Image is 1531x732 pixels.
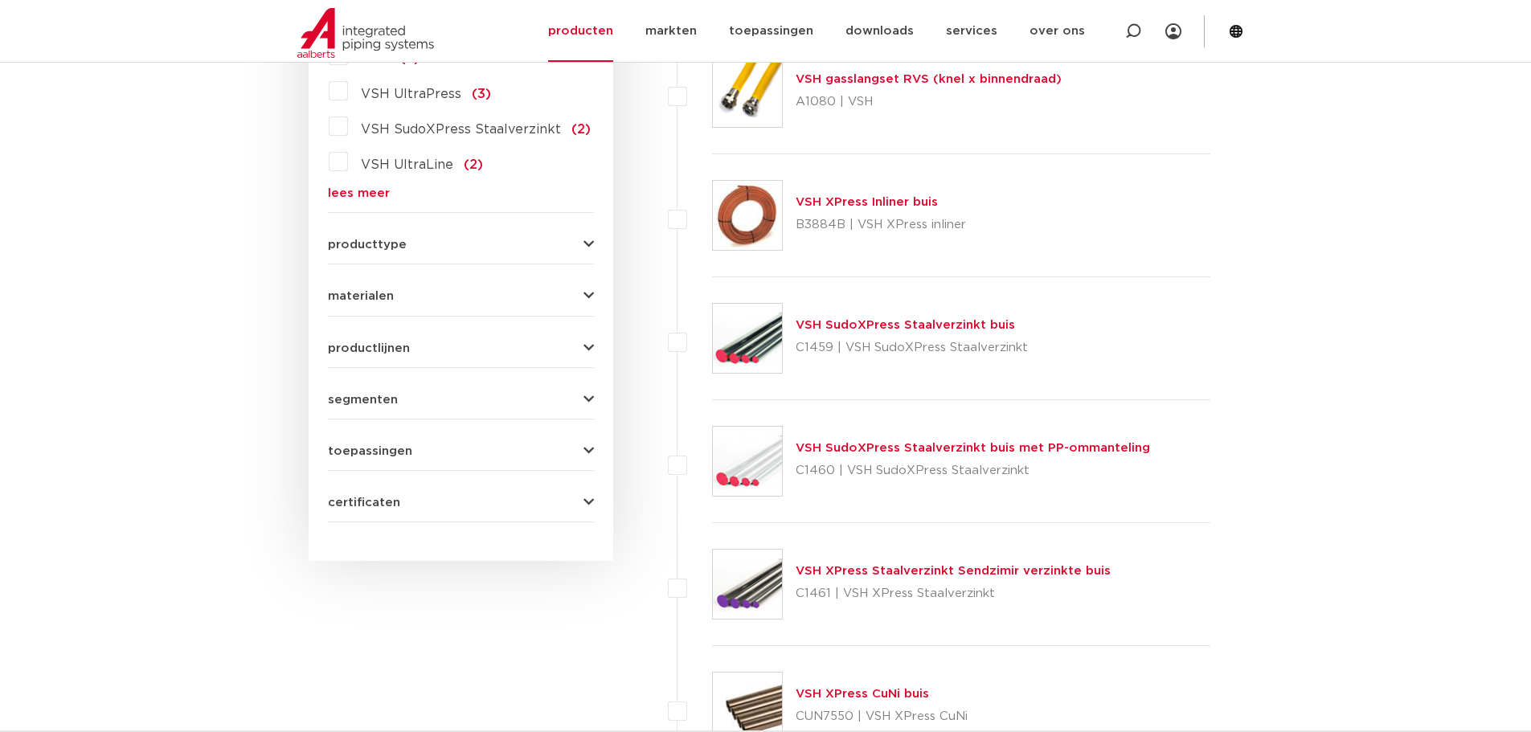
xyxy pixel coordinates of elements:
a: VSH XPress CuNi buis [796,688,929,700]
span: VSH UltraLine [361,158,453,171]
span: producttype [328,239,407,251]
button: toepassingen [328,445,594,457]
a: VSH XPress Staalverzinkt Sendzimir verzinkte buis [796,565,1111,577]
img: Thumbnail for VSH XPress Staalverzinkt Sendzimir verzinkte buis [713,550,782,619]
button: materialen [328,290,594,302]
button: certificaten [328,497,594,509]
p: B3884B | VSH XPress inliner [796,212,966,238]
img: Thumbnail for VSH SudoXPress Staalverzinkt buis [713,304,782,373]
p: C1460 | VSH SudoXPress Staalverzinkt [796,458,1150,484]
span: materialen [328,290,394,302]
span: productlijnen [328,342,410,354]
button: segmenten [328,394,594,406]
span: (2) [571,123,591,136]
button: producttype [328,239,594,251]
span: VSH SudoXPress Staalverzinkt [361,123,561,136]
a: VSH gasslangset RVS (knel x binnendraad) [796,73,1062,85]
span: VSH UltraPress [361,88,461,100]
span: certificaten [328,497,400,509]
span: (2) [464,158,483,171]
p: C1459 | VSH SudoXPress Staalverzinkt [796,335,1028,361]
img: Thumbnail for VSH gasslangset RVS (knel x binnendraad) [713,58,782,127]
button: productlijnen [328,342,594,354]
a: VSH SudoXPress Staalverzinkt buis met PP-ommanteling [796,442,1150,454]
img: Thumbnail for VSH XPress Inliner buis [713,181,782,250]
span: (3) [472,88,491,100]
a: VSH XPress Inliner buis [796,196,938,208]
a: lees meer [328,187,594,199]
p: A1080 | VSH [796,89,1062,115]
span: segmenten [328,394,398,406]
span: toepassingen [328,445,412,457]
p: CUN7550 | VSH XPress CuNi [796,704,968,730]
p: C1461 | VSH XPress Staalverzinkt [796,581,1111,607]
a: VSH SudoXPress Staalverzinkt buis [796,319,1015,331]
img: Thumbnail for VSH SudoXPress Staalverzinkt buis met PP-ommanteling [713,427,782,496]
